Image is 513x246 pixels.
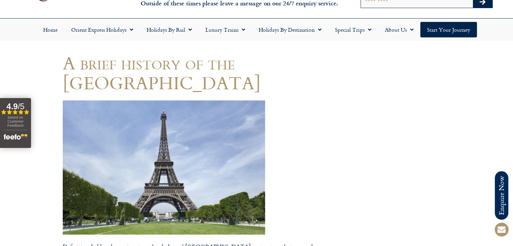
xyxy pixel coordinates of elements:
a: Holidays by Rail [140,22,199,37]
a: Orient Express Holidays [64,22,140,37]
nav: Menu [3,22,510,37]
a: Start your Journey [420,22,477,37]
a: About Us [378,22,420,37]
a: Home [36,22,64,37]
a: Holidays by Destination [252,22,328,37]
a: Special Trips [328,22,378,37]
a: Luxury Trains [199,22,252,37]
